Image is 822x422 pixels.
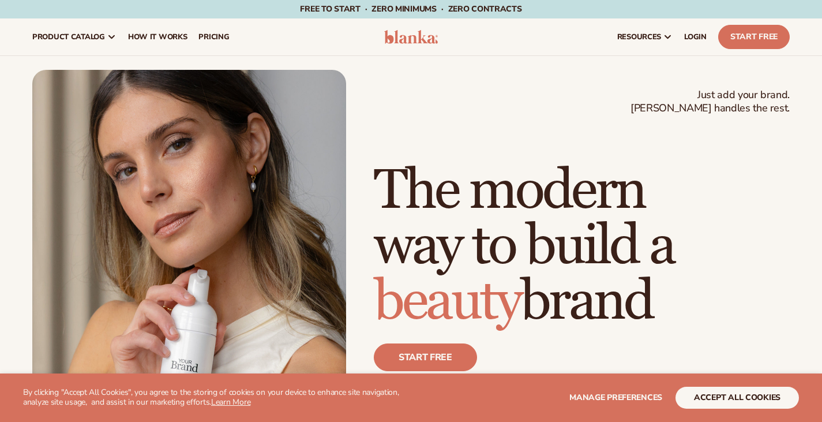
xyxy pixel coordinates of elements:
[128,32,187,42] span: How It Works
[193,18,235,55] a: pricing
[718,25,790,49] a: Start Free
[611,18,678,55] a: resources
[122,18,193,55] a: How It Works
[300,3,521,14] span: Free to start · ZERO minimums · ZERO contracts
[384,30,438,44] img: logo
[374,343,477,371] a: Start free
[23,388,426,408] p: By clicking "Accept All Cookies", you agree to the storing of cookies on your device to enhance s...
[198,32,229,42] span: pricing
[678,18,712,55] a: LOGIN
[32,32,105,42] span: product catalog
[675,387,799,409] button: accept all cookies
[569,387,662,409] button: Manage preferences
[617,32,661,42] span: resources
[684,32,707,42] span: LOGIN
[374,163,790,330] h1: The modern way to build a brand
[569,392,662,403] span: Manage preferences
[211,397,250,408] a: Learn More
[374,268,520,335] span: beauty
[27,18,122,55] a: product catalog
[630,88,790,115] span: Just add your brand. [PERSON_NAME] handles the rest.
